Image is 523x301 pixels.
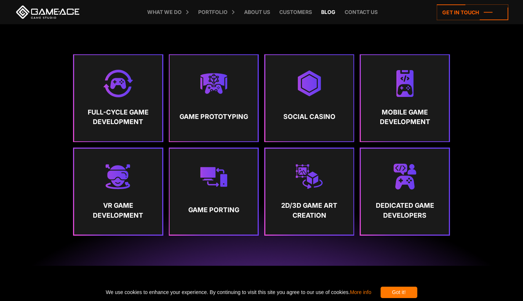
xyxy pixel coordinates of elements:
strong: Full-Cycle Game Development [81,108,156,127]
img: Metaverse game development [200,70,228,97]
a: More info [350,289,371,295]
img: Social casino game development [295,70,323,97]
a: Game Prototyping [170,55,258,141]
a: Social Casino [265,55,353,141]
a: Mobile Game Development [361,55,449,141]
img: Vr game development [104,163,132,191]
img: Full cycle game development [103,70,132,97]
a: 2D/3D Game Art Creation [265,149,353,235]
strong: VR Game Development [81,201,156,220]
strong: Game Porting [177,201,251,219]
strong: Dedicated Game Developers [368,201,442,220]
img: Dedicated game developers [391,163,419,191]
a: Get in touch [437,4,508,20]
img: Mobile game development [391,70,419,97]
strong: Game Prototyping [177,108,251,126]
a: Dedicated Game Developers [361,149,449,235]
a: Game Porting [170,149,258,235]
strong: 2D/3D Game Art Creation [272,201,346,220]
img: 2d 3d game art creation [295,163,323,191]
strong: Mobile Game Development [368,108,442,127]
span: We use cookies to enhance your experience. By continuing to visit this site you agree to our use ... [106,287,371,298]
div: Got it! [381,287,417,298]
strong: Social Casino [272,108,346,126]
img: Game porting [200,163,228,191]
a: Full-Cycle Game Development [74,55,162,141]
a: VR Game Development [74,149,162,235]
